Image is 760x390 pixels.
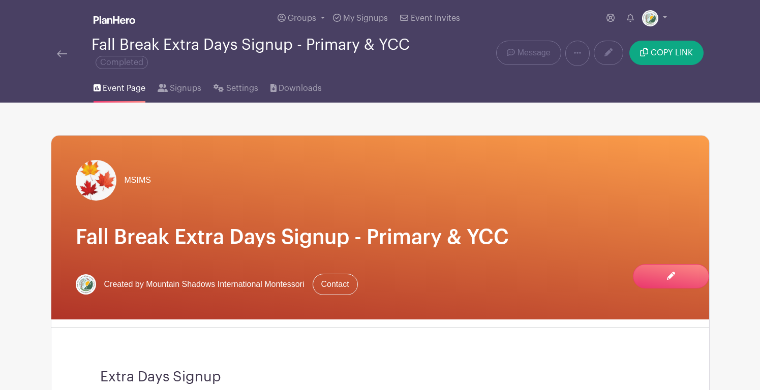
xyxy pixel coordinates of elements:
span: My Signups [343,14,388,22]
a: Downloads [270,70,322,103]
span: Event Page [103,82,145,94]
span: Completed [96,56,148,69]
img: MSIM_LogoCircular.jpg [642,10,658,26]
span: Signups [170,82,201,94]
h3: Extra Days Signup [100,369,660,386]
span: Message [518,47,551,59]
a: Settings [214,70,258,103]
a: Event Page [94,70,145,103]
span: Groups [288,14,316,22]
div: Fall Break Extra Days Signup - Primary & YCC [92,37,421,70]
img: logo_white-6c42ec7e38ccf1d336a20a19083b03d10ae64f83f12c07503d8b9e83406b4c7d.svg [94,16,135,24]
a: Contact [313,274,358,295]
a: Signups [158,70,201,103]
img: back-arrow-29a5d9b10d5bd6ae65dc969a981735edf675c4d7a1fe02e03b50dbd4ba3cdb55.svg [57,50,67,57]
img: MSIM_LogoCircular.jpg [76,274,96,295]
span: Settings [226,82,258,94]
span: Event Invites [411,14,460,22]
span: MSIMS [125,174,151,186]
button: COPY LINK [629,41,703,65]
a: Message [496,41,561,65]
img: Screenshot%202023-10-30%20at%2010.23.37%E2%80%AFAM.png [76,160,116,201]
span: COPY LINK [651,49,693,57]
h1: Fall Break Extra Days Signup - Primary & YCC [76,225,685,249]
span: Downloads [279,82,322,94]
span: Created by Mountain Shadows International Montessori [104,278,305,290]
